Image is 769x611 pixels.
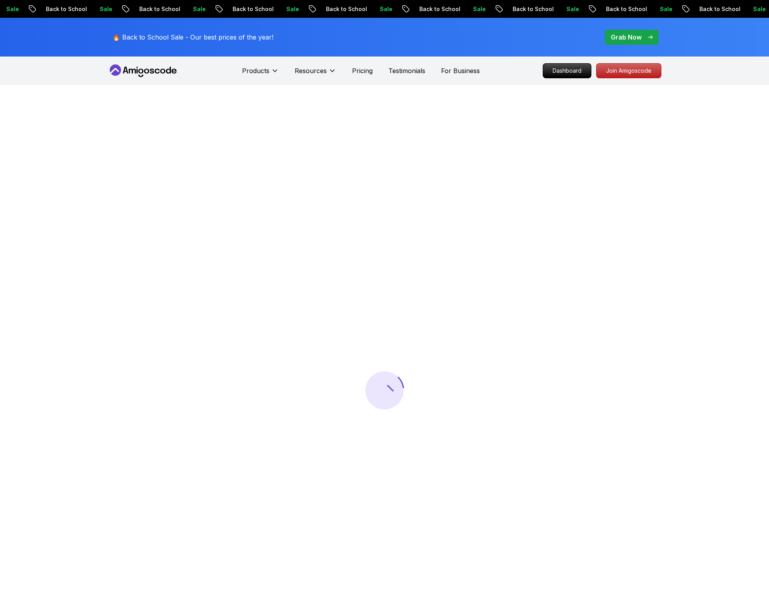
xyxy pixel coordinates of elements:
[199,5,253,13] p: Back to School
[573,5,627,13] p: Back to School
[242,66,269,75] p: Products
[160,5,185,13] p: Sale
[295,66,327,75] p: Resources
[720,5,745,13] p: Sale
[596,63,661,78] a: Join Amigoscode
[533,5,559,13] p: Sale
[253,5,278,13] p: Sale
[386,5,440,13] p: Back to School
[441,66,480,75] a: For Business
[627,5,652,13] p: Sale
[66,5,92,13] p: Sale
[543,63,591,78] a: Dashboard
[293,5,347,13] p: Back to School
[597,64,661,78] p: Join Amigoscode
[295,66,336,82] button: Resources
[352,66,373,75] a: Pricing
[13,5,66,13] p: Back to School
[611,32,642,42] p: Grab Now
[388,66,425,75] a: Testimonials
[347,5,372,13] p: Sale
[543,64,591,78] p: Dashboard
[106,5,160,13] p: Back to School
[242,66,279,82] button: Products
[112,32,273,42] p: 🔥 Back to School Sale - Our best prices of the year!
[666,5,720,13] p: Back to School
[479,5,533,13] p: Back to School
[440,5,465,13] p: Sale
